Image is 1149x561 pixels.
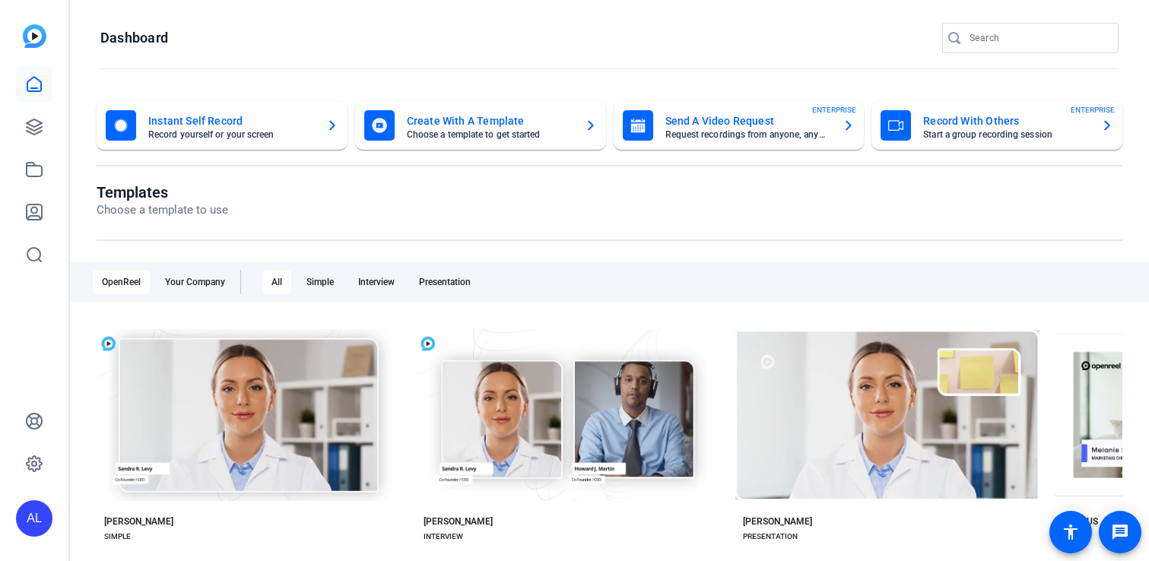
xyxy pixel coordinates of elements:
[923,130,1089,139] mat-card-subtitle: Start a group recording session
[97,183,228,201] h1: Templates
[93,270,150,294] div: OpenReel
[743,515,812,528] div: [PERSON_NAME]
[16,500,52,537] div: AL
[23,24,46,48] img: blue-gradient.svg
[1062,523,1080,541] mat-icon: accessibility
[923,112,1089,130] mat-card-title: Record With Others
[665,130,831,139] mat-card-subtitle: Request recordings from anyone, anywhere
[104,515,173,528] div: [PERSON_NAME]
[97,101,348,150] button: Instant Self RecordRecord yourself or your screen
[743,531,798,543] div: PRESENTATION
[424,531,463,543] div: INTERVIEW
[407,112,573,130] mat-card-title: Create With A Template
[349,270,404,294] div: Interview
[812,104,856,116] span: ENTERPRISE
[297,270,343,294] div: Simple
[871,101,1122,150] button: Record With OthersStart a group recording sessionENTERPRISE
[100,29,168,47] h1: Dashboard
[104,531,131,543] div: SIMPLE
[410,270,480,294] div: Presentation
[1071,104,1115,116] span: ENTERPRISE
[1111,523,1129,541] mat-icon: message
[665,112,831,130] mat-card-title: Send A Video Request
[970,29,1106,47] input: Search
[407,130,573,139] mat-card-subtitle: Choose a template to get started
[156,270,234,294] div: Your Company
[148,112,314,130] mat-card-title: Instant Self Record
[262,270,291,294] div: All
[148,130,314,139] mat-card-subtitle: Record yourself or your screen
[355,101,606,150] button: Create With A TemplateChoose a template to get started
[97,201,228,219] p: Choose a template to use
[424,515,493,528] div: [PERSON_NAME]
[614,101,865,150] button: Send A Video RequestRequest recordings from anyone, anywhereENTERPRISE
